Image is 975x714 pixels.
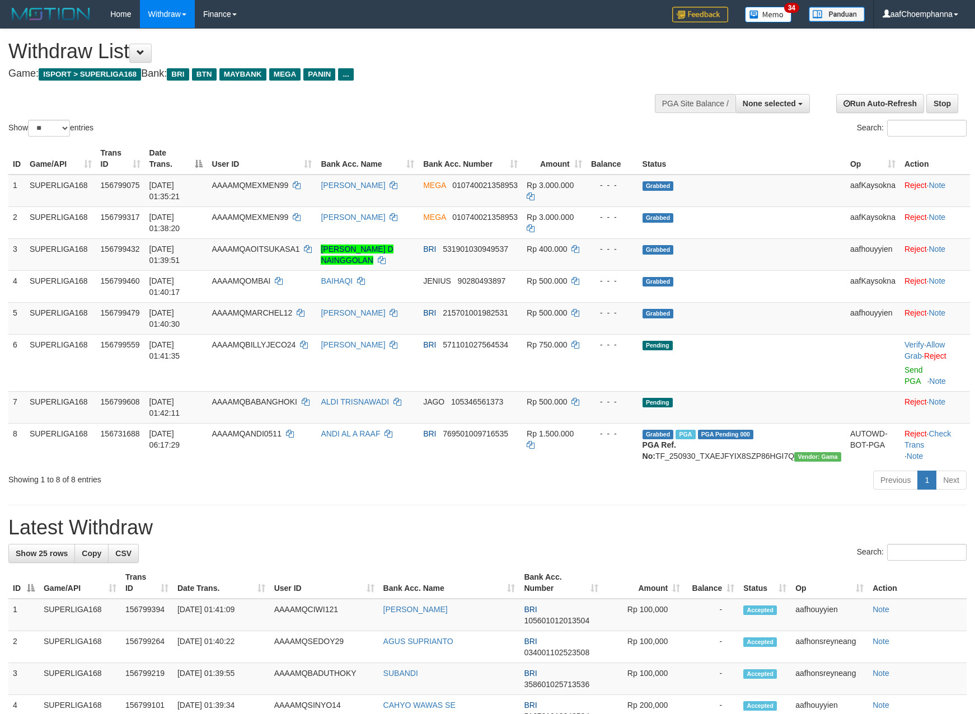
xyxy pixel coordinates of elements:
[846,206,900,238] td: aafKaysokna
[929,213,946,222] a: Note
[108,544,139,563] a: CSV
[591,396,634,407] div: - - -
[212,397,297,406] span: AAAAMQBABANGHOKI
[212,213,288,222] span: AAAAMQMEXMEN99
[591,212,634,223] div: - - -
[643,277,674,286] span: Grabbed
[39,663,121,695] td: SUPERLIGA168
[8,544,75,563] a: Show 25 rows
[900,175,970,207] td: ·
[28,120,70,137] select: Showentries
[873,471,918,490] a: Previous
[383,701,456,710] a: CAHYO WAWAS SE
[638,143,846,175] th: Status
[212,340,296,349] span: AAAAMQBILLYJECO24
[121,599,173,631] td: 156799394
[121,567,173,599] th: Trans ID: activate to sort column ascending
[8,206,25,238] td: 2
[873,669,889,678] a: Note
[25,423,96,466] td: SUPERLIGA168
[212,181,288,190] span: AAAAMQMEXMEN99
[904,365,923,386] a: Send PGA
[791,631,868,663] td: aafhonsreyneang
[383,605,448,614] a: [PERSON_NAME]
[149,397,180,417] span: [DATE] 01:42:11
[794,452,841,462] span: Vendor URL: https://trx31.1velocity.biz
[25,206,96,238] td: SUPERLIGA168
[423,245,436,253] span: BRI
[643,309,674,318] span: Grabbed
[270,599,379,631] td: AAAAMQCIWI121
[929,181,946,190] a: Note
[527,308,567,317] span: Rp 500.000
[519,567,603,599] th: Bank Acc. Number: activate to sort column ascending
[303,68,335,81] span: PANIN
[846,270,900,302] td: aafKaysokna
[321,276,353,285] a: BAIHAQI
[591,307,634,318] div: - - -
[936,471,967,490] a: Next
[321,397,389,406] a: ALDI TRISNAWADI
[379,567,520,599] th: Bank Acc. Name: activate to sort column ascending
[643,440,676,461] b: PGA Ref. No:
[929,276,946,285] a: Note
[868,567,967,599] th: Action
[904,340,945,360] span: ·
[904,276,927,285] a: Reject
[917,471,936,490] a: 1
[904,213,927,222] a: Reject
[873,605,889,614] a: Note
[423,276,451,285] span: JENIUS
[423,181,446,190] span: MEGA
[101,397,140,406] span: 156799608
[338,68,353,81] span: ...
[698,430,754,439] span: PGA Pending
[638,423,846,466] td: TF_250930_TXAEJFYIX8SZP86HGI7Q
[8,175,25,207] td: 1
[321,308,385,317] a: [PERSON_NAME]
[8,302,25,334] td: 5
[735,94,810,113] button: None selected
[900,302,970,334] td: ·
[591,243,634,255] div: - - -
[743,605,777,615] span: Accepted
[591,180,634,191] div: - - -
[212,245,299,253] span: AAAAMQAOITSUKASA1
[527,213,574,222] span: Rp 3.000.000
[603,599,685,631] td: Rp 100,000
[524,605,537,614] span: BRI
[173,599,270,631] td: [DATE] 01:41:09
[904,429,951,449] a: Check Trans
[591,339,634,350] div: - - -
[321,245,393,265] a: [PERSON_NAME] D NAINGGOLAN
[900,143,970,175] th: Action
[167,68,189,81] span: BRI
[524,680,589,689] span: Copy 358601025713536 to clipboard
[149,181,180,201] span: [DATE] 01:35:21
[784,3,799,13] span: 34
[857,120,967,137] label: Search:
[524,701,537,710] span: BRI
[192,68,217,81] span: BTN
[929,245,946,253] a: Note
[8,469,398,485] div: Showing 1 to 8 of 8 entries
[643,181,674,191] span: Grabbed
[676,430,695,439] span: Marked by aafromsomean
[269,68,301,81] span: MEGA
[904,397,927,406] a: Reject
[219,68,266,81] span: MAYBANK
[643,430,674,439] span: Grabbed
[101,340,140,349] span: 156799559
[270,663,379,695] td: AAAAMQBADUTHOKY
[846,175,900,207] td: aafKaysokna
[321,181,385,190] a: [PERSON_NAME]
[96,143,145,175] th: Trans ID: activate to sort column ascending
[8,40,639,63] h1: Withdraw List
[745,7,792,22] img: Button%20Memo.svg
[452,213,518,222] span: Copy 010740021358953 to clipboard
[900,238,970,270] td: ·
[8,6,93,22] img: MOTION_logo.png
[321,429,380,438] a: ANDI AL A RAAF
[25,391,96,423] td: SUPERLIGA168
[270,567,379,599] th: User ID: activate to sort column ascending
